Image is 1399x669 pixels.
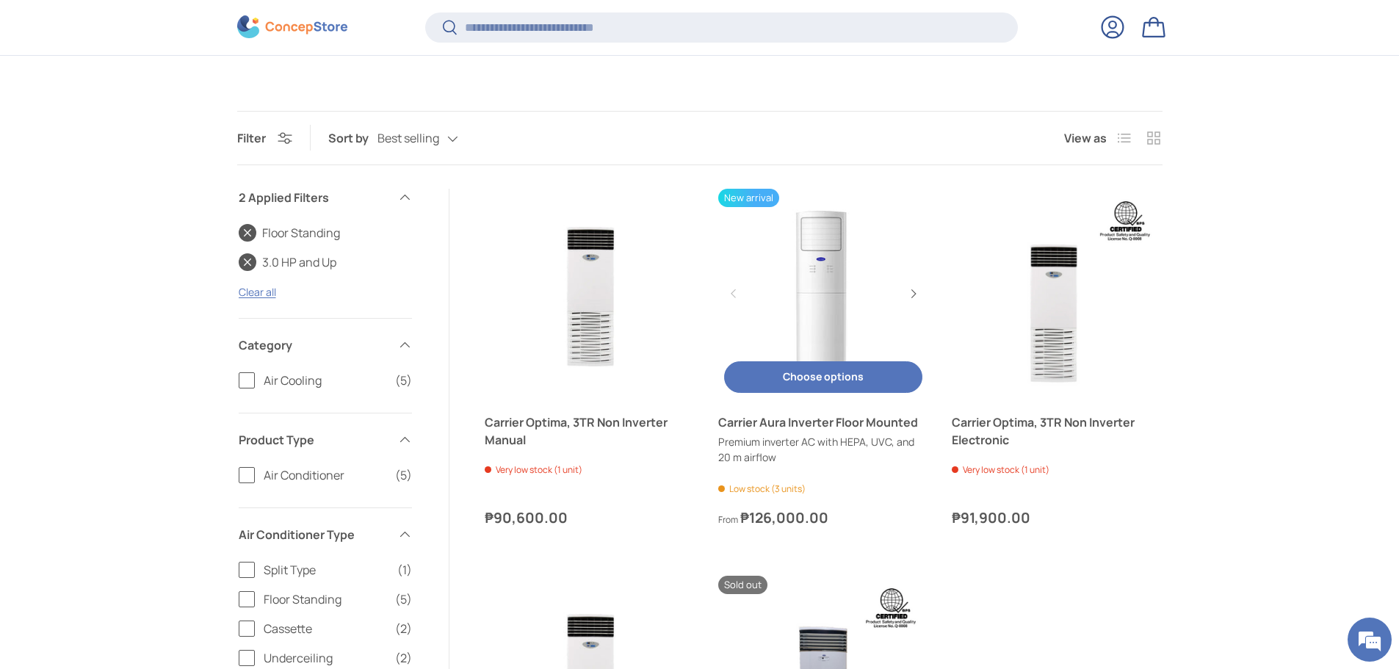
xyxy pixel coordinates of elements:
label: Sort by [328,129,377,147]
span: Sold out [718,576,767,594]
span: (5) [395,372,412,389]
a: Floor Standing [239,224,340,242]
summary: Air Conditioner Type [239,508,412,561]
div: Chat with us now [76,82,247,101]
span: Floor Standing [264,590,386,608]
img: ConcepStore [237,16,347,39]
a: 3.0 HP and Up [239,253,336,271]
img: carrier-optima-3tr-non-inverter-manual-floor-standing-aircon-unit-full-view-concepstore [485,189,695,399]
a: Clear all [239,285,276,299]
span: Air Cooling [264,372,386,389]
button: Filter [237,130,292,146]
summary: 2 Applied Filters [239,171,412,224]
span: (5) [395,466,412,484]
span: Product Type [239,431,388,449]
span: (5) [395,590,412,608]
span: 2 Applied Filters [239,189,388,206]
a: Carrier Optima, 3TR Non Inverter Manual [485,413,695,449]
summary: Product Type [239,413,412,466]
span: Underceiling [264,649,386,667]
span: New arrival [718,189,779,207]
span: Cassette [264,620,386,637]
span: (2) [395,649,412,667]
button: Best selling [377,126,488,151]
a: Carrier Optima, 3TR Non Inverter Electronic [952,189,1162,399]
span: (2) [395,620,412,637]
span: (1) [397,561,412,579]
span: We're online! [85,185,203,333]
div: Minimize live chat window [241,7,276,43]
span: Split Type [264,561,388,579]
summary: Category [239,319,412,372]
a: Carrier Aura Inverter Floor Mounted [718,413,928,431]
textarea: Type your message and hit 'Enter' [7,401,280,452]
a: Carrier Optima, 3TR Non Inverter Manual [485,189,695,399]
a: Carrier Optima, 3TR Non Inverter Electronic [952,413,1162,449]
span: Filter [237,130,266,146]
a: Carrier Aura Inverter Floor Mounted [718,189,928,399]
span: Air Conditioner [264,466,386,484]
span: Air Conditioner Type [239,526,388,543]
span: View as [1064,129,1107,147]
span: Category [239,336,388,354]
button: Choose options [724,361,922,393]
h1: Air Conditioners [237,13,502,57]
span: Best selling [377,131,439,145]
